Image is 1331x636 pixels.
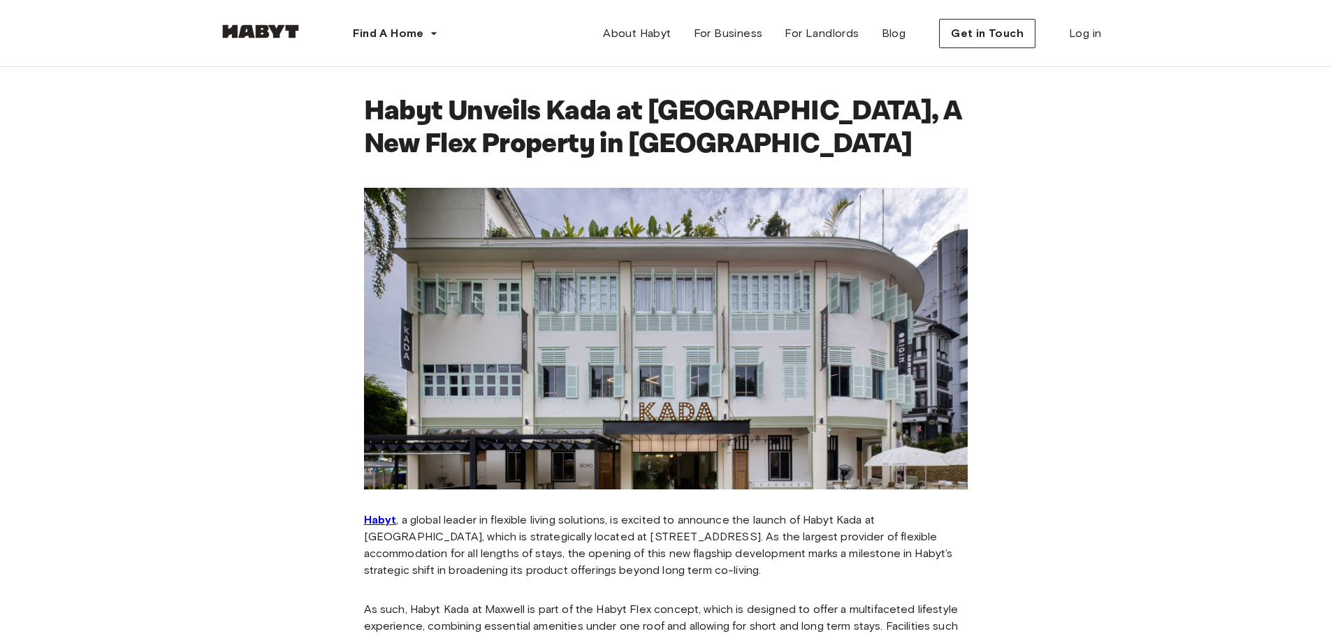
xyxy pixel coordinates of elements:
a: For Landlords [773,20,870,47]
span: Get in Touch [951,25,1024,42]
span: Log in [1069,25,1101,42]
a: About Habyt [592,20,682,47]
button: Get in Touch [939,19,1035,48]
span: Find A Home [353,25,424,42]
span: Blog [882,25,906,42]
a: Blog [871,20,917,47]
h1: Habyt Unveils Kada at [GEOGRAPHIC_DATA], A New Flex Property in [GEOGRAPHIC_DATA] [364,95,968,160]
span: For Business [694,25,763,42]
a: Habyt [364,513,397,526]
img: Habyt Unveils Kada at Maxwell, A New Flex Property in Singapore [364,188,968,489]
a: For Business [683,20,774,47]
span: About Habyt [603,25,671,42]
p: , a global leader in flexible living solutions, is excited to announce the launch of Habyt Kada a... [364,512,968,579]
img: Habyt [219,24,303,38]
a: Log in [1058,20,1112,47]
button: Find A Home [342,20,449,47]
span: For Landlords [785,25,859,42]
